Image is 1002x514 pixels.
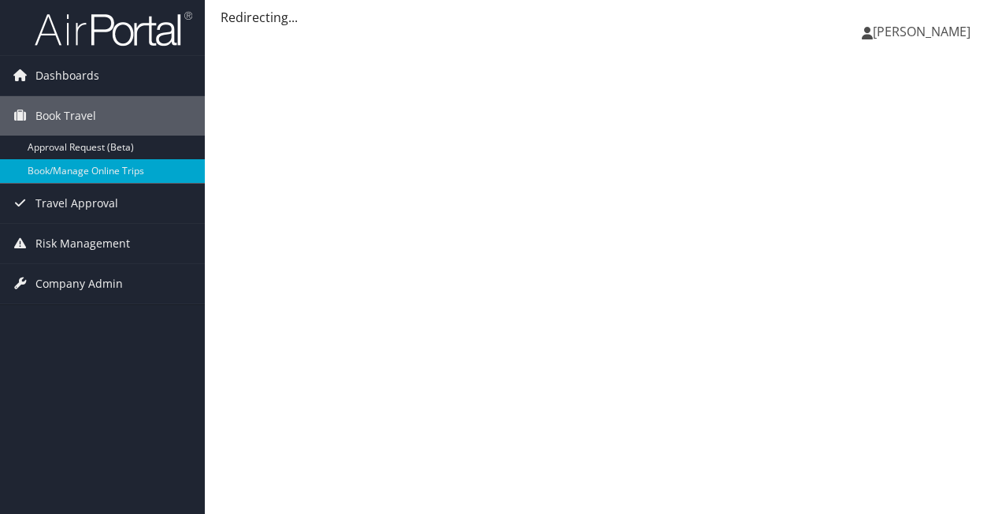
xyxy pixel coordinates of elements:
div: Redirecting... [221,8,986,27]
span: [PERSON_NAME] [873,23,970,40]
span: Travel Approval [35,184,118,223]
span: Risk Management [35,224,130,263]
span: Book Travel [35,96,96,136]
img: airportal-logo.png [35,10,192,47]
span: Company Admin [35,264,123,304]
span: Dashboards [35,56,99,95]
a: [PERSON_NAME] [862,8,986,55]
